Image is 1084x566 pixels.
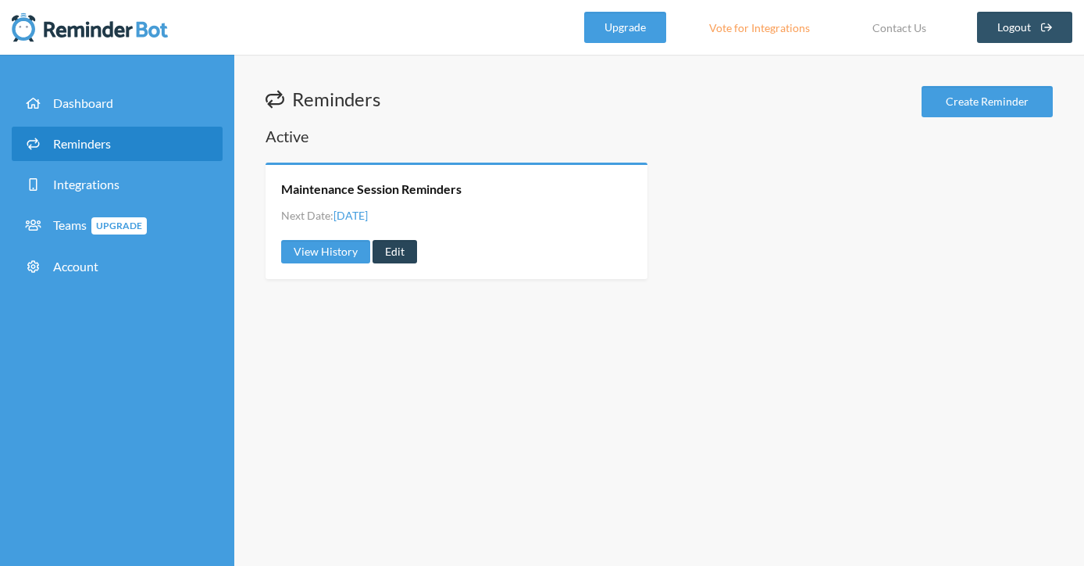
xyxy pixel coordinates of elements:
span: Dashboard [53,95,113,110]
span: [DATE] [333,209,368,222]
a: Account [12,249,223,284]
span: Integrations [53,177,119,192]
a: Dashboard [12,86,223,120]
h2: Active [266,125,1053,147]
h1: Reminders [266,86,380,113]
li: Next Date: [281,207,368,224]
span: Teams [53,217,147,232]
a: Contact Us [853,12,946,43]
a: Vote for Integrations [690,12,829,43]
a: Edit [373,240,417,263]
a: Upgrade [584,12,666,43]
a: Create Reminder [922,86,1053,117]
a: Maintenance Session Reminders [281,181,462,198]
a: Reminders [12,127,223,161]
span: Account [53,259,98,274]
a: Integrations [12,167,223,202]
a: TeamsUpgrade [12,208,223,243]
span: Upgrade [91,217,147,235]
img: Reminder Bot [12,12,168,43]
a: Logout [977,12,1073,43]
span: Reminders [53,136,111,151]
a: View History [281,240,370,263]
